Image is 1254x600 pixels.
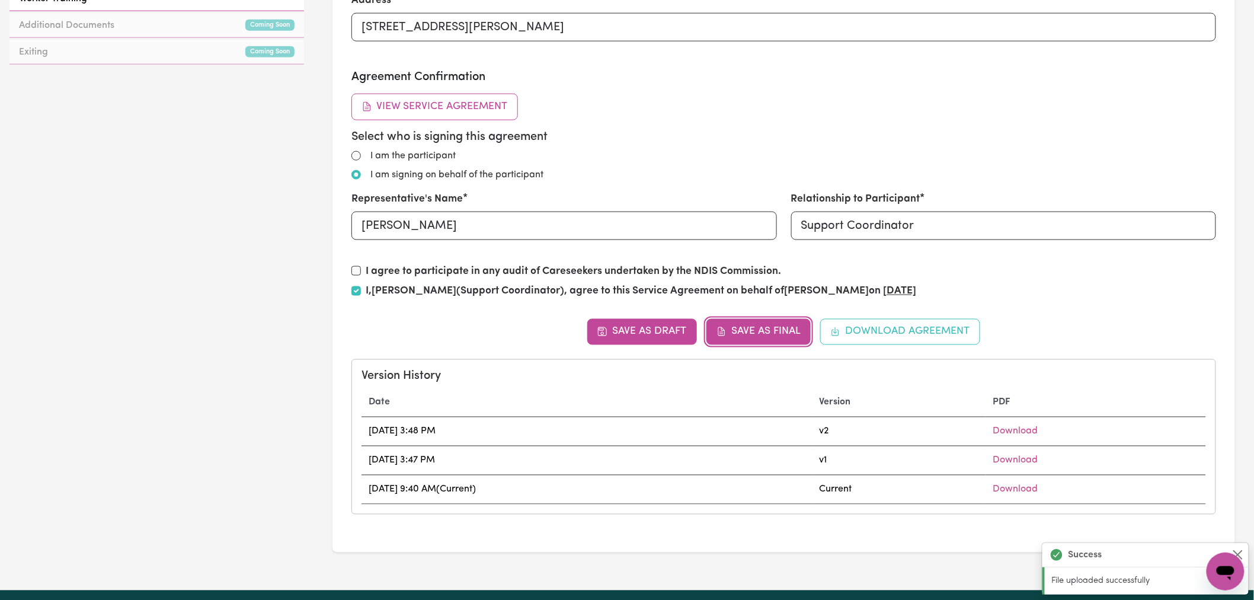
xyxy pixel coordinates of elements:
td: Current [812,475,986,505]
a: Additional DocumentsComing Soon [9,14,304,38]
td: v 1 [812,446,986,475]
label: Relationship to Participant [791,192,920,207]
span: Exiting [19,45,48,59]
strong: [PERSON_NAME] [372,286,456,296]
button: View Service Agreement [351,94,518,120]
th: Date [362,388,812,417]
button: Close [1231,548,1245,562]
label: I am signing on behalf of the participant [370,168,543,182]
iframe: Button to launch messaging window [1207,553,1245,591]
strong: Success [1069,548,1102,562]
button: Save as Final [706,319,811,345]
label: I am the participant [370,149,456,163]
td: [DATE] 9:40 AM (Current) [362,475,812,505]
p: File uploaded successfully [1052,575,1242,588]
th: Version [812,388,986,417]
small: Coming Soon [245,20,295,31]
td: [DATE] 3:48 PM [362,417,812,446]
u: [DATE] [883,286,916,296]
a: ExitingComing Soon [9,40,304,65]
td: v 2 [812,417,986,446]
span: Additional Documents [19,18,114,33]
small: Coming Soon [245,46,295,58]
button: Save as Draft [587,319,697,345]
h5: Select who is signing this agreement [351,130,1216,144]
strong: [PERSON_NAME] [784,286,869,296]
th: PDF [986,388,1206,417]
td: [DATE] 3:47 PM [362,446,812,475]
h3: Agreement Confirmation [351,70,1216,84]
label: I, (Support Coordinator) , agree to this Service Agreement on behalf of on [366,284,916,299]
h5: Version History [362,369,1206,384]
label: Representative's Name [351,192,463,207]
a: Download [993,485,1038,494]
a: Download [993,427,1038,436]
button: Download Agreement [820,319,980,345]
label: I agree to participate in any audit of Careseekers undertaken by the NDIS Commission. [366,264,781,279]
a: Download [993,456,1038,465]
